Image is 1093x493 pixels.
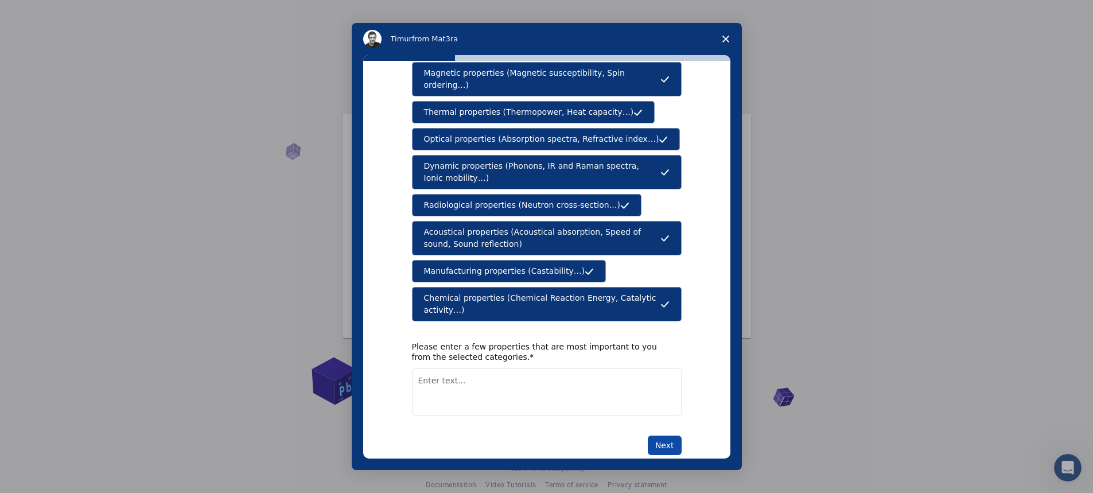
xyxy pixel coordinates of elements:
[424,226,660,250] span: Acoustical properties (Acoustical absorption, Speed of sound, Sound reflection)
[412,101,655,123] button: Thermal properties (Thermopower, Heat capacity…)
[648,436,682,455] button: Next
[412,155,682,189] button: Dynamic properties (Phonons, IR and Raman spectra, Ionic mobility…)
[412,368,682,416] textarea: Enter text...
[412,341,664,362] div: Please enter a few properties that are most important to you from the selected categories.
[710,23,742,55] span: Close survey
[424,292,660,316] span: Chemical properties (Chemical Reaction Energy, Catalytic activity…)
[363,30,382,48] img: Profile image for Timur
[412,221,682,255] button: Acoustical properties (Acoustical absorption, Speed of sound, Sound reflection)
[412,260,606,282] button: Manufacturing properties (Castability…)
[424,265,585,277] span: Manufacturing properties (Castability…)
[424,160,660,184] span: Dynamic properties (Phonons, IR and Raman spectra, Ionic mobility…)
[391,34,412,43] span: Timur
[424,199,621,211] span: Radiological properties (Neutron cross-section…)
[412,128,680,150] button: Optical properties (Absorption spectra, Refractive index…)
[412,194,642,216] button: Radiological properties (Neutron cross-section…)
[412,62,682,96] button: Magnetic properties (Magnetic susceptibility, Spin ordering…)
[424,133,659,145] span: Optical properties (Absorption spectra, Refractive index…)
[424,106,634,118] span: Thermal properties (Thermopower, Heat capacity…)
[23,8,64,18] span: Soporte
[424,67,660,91] span: Magnetic properties (Magnetic susceptibility, Spin ordering…)
[412,287,682,321] button: Chemical properties (Chemical Reaction Energy, Catalytic activity…)
[412,34,458,43] span: from Mat3ra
